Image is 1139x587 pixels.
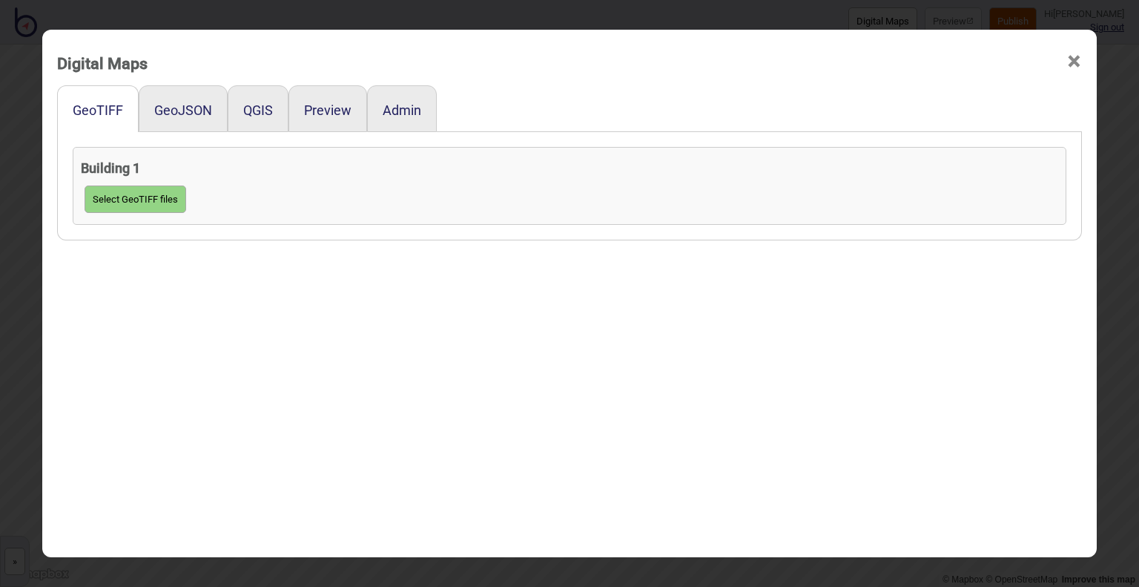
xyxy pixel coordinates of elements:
div: Digital Maps [57,47,148,79]
button: Admin [383,102,421,118]
button: GeoJSON [154,102,212,118]
button: GeoTIFF [73,102,123,118]
button: Preview [304,102,351,118]
span: × [1066,37,1082,86]
h4: Building 1 [81,155,1058,182]
button: Select GeoTIFF files [85,186,186,213]
button: QGIS [243,102,273,118]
